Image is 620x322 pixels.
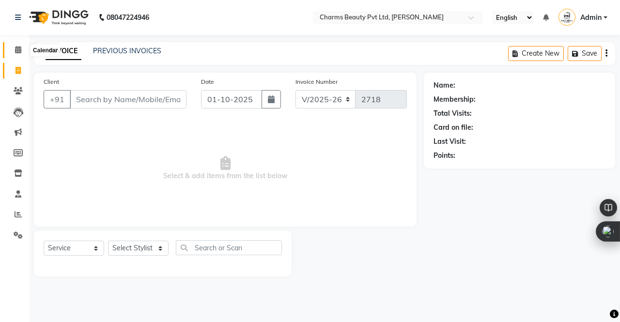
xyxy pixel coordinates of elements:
input: Search or Scan [176,240,282,255]
button: Save [568,46,602,61]
div: Total Visits: [434,108,472,119]
div: Calendar [31,45,60,56]
button: +91 [44,90,71,108]
b: 08047224946 [107,4,149,31]
div: Points: [434,151,455,161]
button: Create New [508,46,564,61]
input: Search by Name/Mobile/Email/Code [70,90,186,108]
span: Select & add items from the list below [44,120,407,217]
img: Admin [558,9,575,26]
div: Membership: [434,94,476,105]
div: Last Visit: [434,137,466,147]
div: Card on file: [434,123,473,133]
img: logo [25,4,91,31]
label: Client [44,77,59,86]
label: Invoice Number [295,77,338,86]
span: Admin [580,13,602,23]
label: Date [201,77,214,86]
div: Name: [434,80,455,91]
a: PREVIOUS INVOICES [93,46,161,55]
